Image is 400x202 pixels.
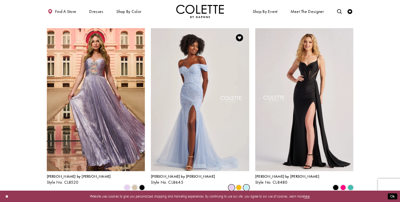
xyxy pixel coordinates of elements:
i: Light Blue [243,185,249,190]
i: Hot Pink [340,185,346,190]
div: Colette by Daphne Style No. CL8520 [47,174,111,185]
i: Black [139,185,145,190]
a: Add to Wishlist [234,33,244,43]
a: here [304,194,310,199]
span: Shop By Event [253,9,278,14]
a: Toggle search [336,5,343,18]
i: Buttercup [236,185,242,190]
span: Style No. CL8645 [151,180,183,185]
span: Shop By Event [251,5,279,18]
img: Colette by Daphne [176,5,224,18]
span: [PERSON_NAME] by [PERSON_NAME] [47,174,111,179]
i: Black [333,185,338,190]
i: Turquoise [348,185,353,190]
span: Shop by color [116,9,141,14]
a: Find a store [47,5,77,18]
a: Visit Colette by Daphne Style No. CL8480 Page [255,28,354,171]
a: Visit Colette by Daphne Style No. CL8645 Page [151,28,249,171]
i: Lilac [124,185,130,190]
span: [PERSON_NAME] by [PERSON_NAME] [151,174,215,179]
span: Style No. CL8520 [47,180,79,185]
a: Visit Home Page [176,5,224,18]
a: Visit Colette by Daphne Style No. CL8520 Page [47,28,145,171]
p: Website uses cookies to give you personalized shopping and marketing experiences. By continuing t... [34,193,366,199]
div: Colette by Daphne Style No. CL8645 [151,174,215,185]
span: Style No. CL8480 [255,180,288,185]
a: Meet the designer [289,5,325,18]
span: Dresses [88,5,104,18]
span: Meet the designer [290,9,324,14]
span: Find a store [55,9,77,14]
i: Lilac [229,185,234,190]
i: Gold Dust [132,185,138,190]
div: Colette by Daphne Style No. CL8480 [255,174,319,185]
span: [PERSON_NAME] by [PERSON_NAME] [255,174,319,179]
span: Shop by color [115,5,143,18]
button: Close Dialog [3,192,11,201]
span: Dresses [89,9,103,14]
a: Check Wishlist [346,5,354,18]
button: Submit Dialog [388,193,397,199]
